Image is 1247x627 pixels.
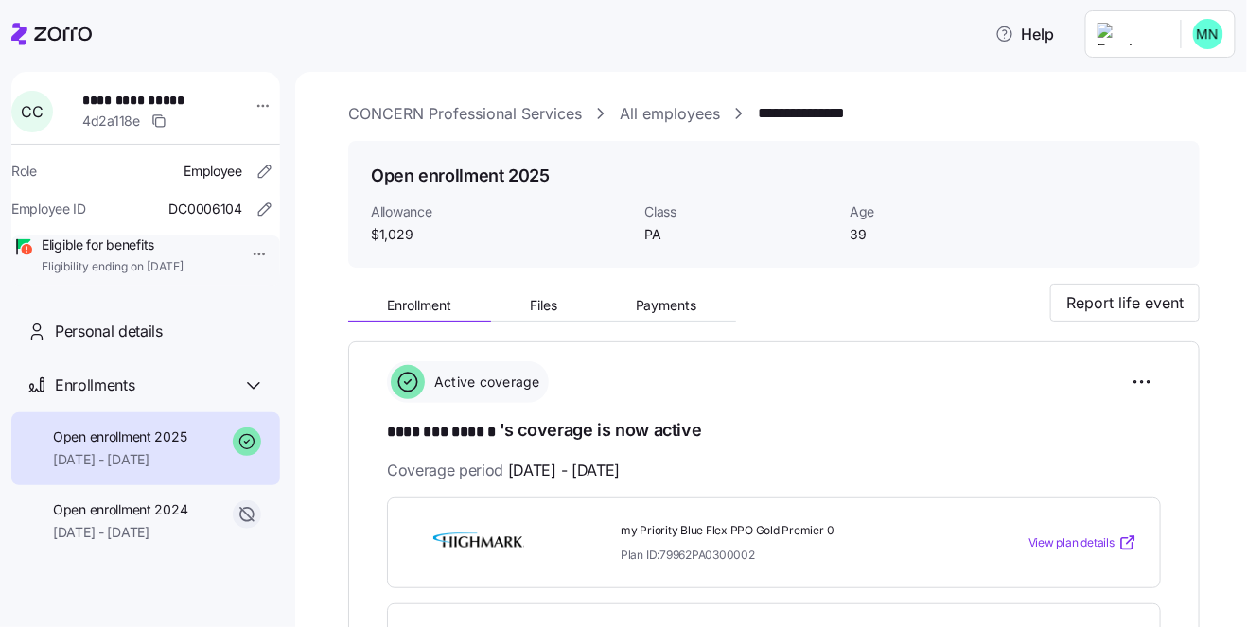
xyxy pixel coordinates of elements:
[411,521,547,565] img: Highmark BlueCross BlueShield
[371,225,629,244] span: $1,029
[1098,23,1166,45] img: Employer logo
[621,547,755,563] span: Plan ID: 79962PA0300002
[1066,291,1184,314] span: Report life event
[184,162,242,181] span: Employee
[42,259,184,275] span: Eligibility ending on [DATE]
[371,202,629,221] span: Allowance
[21,104,43,119] span: C C
[850,202,1040,221] span: Age
[387,299,451,312] span: Enrollment
[1028,533,1137,552] a: View plan details
[620,102,720,126] a: All employees
[387,418,1161,444] h1: 's coverage is now active
[53,427,186,446] span: Open enrollment 2025
[850,225,1040,244] span: 39
[55,320,163,343] span: Personal details
[42,235,184,254] span: Eligible for benefits
[55,374,134,397] span: Enrollments
[11,162,37,181] span: Role
[1050,284,1200,322] button: Report life event
[53,450,186,469] span: [DATE] - [DATE]
[53,500,187,519] span: Open enrollment 2024
[1193,19,1223,49] img: b0ee0d05d7ad5b312d7e0d752ccfd4ca
[429,373,540,392] span: Active coverage
[644,202,834,221] span: Class
[53,523,187,542] span: [DATE] - [DATE]
[82,112,140,131] span: 4d2a118e
[371,164,550,187] h1: Open enrollment 2025
[1028,534,1115,552] span: View plan details
[387,459,620,482] span: Coverage period
[169,200,242,218] span: DC0006104
[530,299,557,312] span: Files
[644,225,834,244] span: PA
[508,459,620,482] span: [DATE] - [DATE]
[995,23,1055,45] span: Help
[11,200,86,218] span: Employee ID
[348,102,582,126] a: CONCERN Professional Services
[980,15,1070,53] button: Help
[636,299,697,312] span: Payments
[621,523,952,539] span: my Priority Blue Flex PPO Gold Premier 0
